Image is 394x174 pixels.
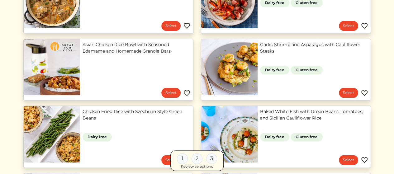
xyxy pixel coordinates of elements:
[192,153,202,164] div: 2
[339,88,358,98] a: Select
[181,164,213,169] div: Review selections
[183,89,191,97] img: Favorite menu item
[83,108,191,121] a: Chicken Fried Rice with Szechuan Style Green Beans
[161,88,181,98] a: Select
[361,22,368,30] img: Favorite menu item
[170,150,224,171] a: 1 2 3 Review selections
[83,41,191,54] a: Asian Chicken Rice Bowl with Seasoned Edamame and Homemade Granola Bars
[260,41,368,54] a: Garlic Shrimp and Asparagus with Cauliflower Steaks
[361,89,368,97] img: Favorite menu item
[183,22,191,30] img: Favorite menu item
[260,108,368,121] a: Baked White Fish with Green Beans, Tomatoes, and Sicilian Cauliflower Rice
[339,21,358,31] a: Select
[161,21,181,31] a: Select
[206,153,217,164] div: 3
[177,153,188,164] div: 1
